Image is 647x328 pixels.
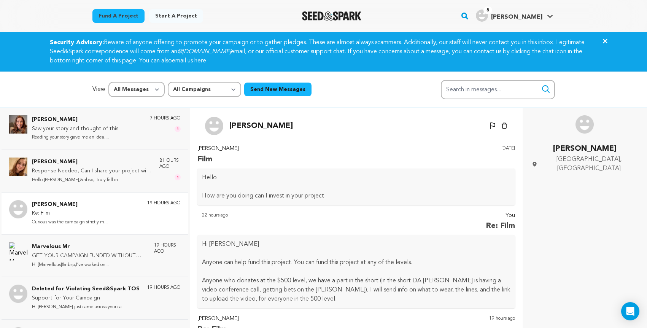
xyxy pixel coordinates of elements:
[229,120,293,132] p: [PERSON_NAME]
[486,220,515,232] p: Re: Film
[9,115,27,134] img: Emily Johnson Photo
[302,11,362,21] a: Seed&Spark Homepage
[501,144,515,166] p: [DATE]
[32,200,108,209] p: [PERSON_NAME]
[32,218,108,227] p: Curious was the campaign strictly m...
[50,40,104,46] strong: Security Advisory:
[32,176,152,185] p: Hello [PERSON_NAME],&nbsp;I truly fell in...
[150,115,181,121] p: 7 hours ago
[154,242,181,255] p: 19 hours ago
[159,158,181,170] p: 8 hours ago
[32,294,140,303] p: Support for Your Campaign
[32,242,146,252] p: Marvelous Mr
[197,153,239,166] p: Film
[92,85,105,94] p: View
[149,9,203,23] a: Start a project
[32,252,146,261] p: GET YOUR CAMPAIGN FUNDED WITHOUT HIRING EXPERT
[92,9,145,23] a: Fund a project
[175,174,181,180] span: 1
[32,167,152,176] p: Response Needed, Can I share your project with my friend and family!!!
[202,173,510,182] p: Hello
[621,302,639,320] div: Open Intercom Messenger
[486,211,515,220] p: You
[202,258,510,267] p: Anyone can help fund this project. You can fund this project at any of the levels.
[202,240,510,249] p: Hi [PERSON_NAME]
[32,115,119,124] p: [PERSON_NAME]
[302,11,362,21] img: Seed&Spark Logo Dark Mode
[9,242,27,261] img: Marvelous Mr Photo
[32,285,140,294] p: Deleted for Violating Seed&Spark TOS
[9,158,27,176] img: Emma Martinez Photo
[476,10,488,22] img: user.png
[441,80,555,99] input: Search in messages...
[202,211,228,232] p: 22 hours ago
[41,38,607,65] div: Beware of anyone offering to promote your campaign or to gather pledges. These are almost always ...
[32,158,152,167] p: [PERSON_NAME]
[244,83,312,96] button: Send New Messages
[474,8,555,24] span: Robert T.'s Profile
[197,314,239,323] p: [PERSON_NAME]
[483,6,492,14] span: 5
[32,124,119,134] p: Saw your story and thought of this
[540,155,638,173] span: [GEOGRAPHIC_DATA], [GEOGRAPHIC_DATA]
[202,276,510,304] p: Anyone who donates at the $500 level, we have a part in the short (in the short DA [PERSON_NAME] ...
[32,133,119,142] p: Reading your story gave me an idea....
[9,200,27,218] img: Samuel Eric Photo
[147,285,181,291] p: 19 hours ago
[32,261,146,269] p: Hi [Marvellous]&nbsp;I’ve worked on...
[491,14,542,20] span: [PERSON_NAME]
[147,200,181,206] p: 19 hours ago
[205,117,223,135] img: Samuel Eric Photo
[175,126,181,132] span: 1
[575,115,594,134] img: Samuel Eric Photo
[532,143,638,155] p: [PERSON_NAME]
[32,303,140,312] p: Hi [PERSON_NAME] just came across your ca...
[9,285,27,303] img: Deleted for Violating Seed&Spark TOS Photo
[476,10,542,22] div: Robert T.'s Profile
[177,49,231,55] em: @[DOMAIN_NAME]
[474,8,555,22] a: Robert T.'s Profile
[172,58,206,64] a: email us here
[202,191,510,201] p: How are you doing can I invest in your project
[32,209,108,218] p: Re: Film
[197,144,239,153] p: [PERSON_NAME]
